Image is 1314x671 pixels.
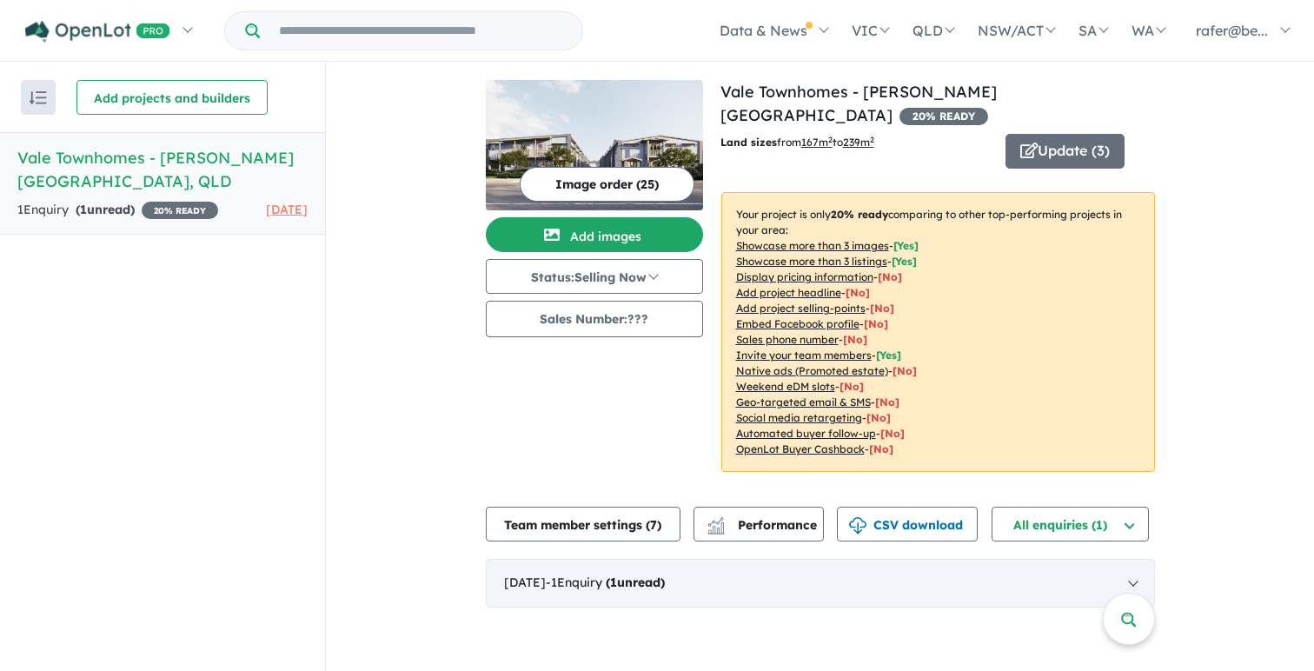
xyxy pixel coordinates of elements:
button: Status:Selling Now [486,259,703,294]
a: Vale Townhomes - [PERSON_NAME][GEOGRAPHIC_DATA] [720,82,997,125]
span: [No] [839,380,864,393]
u: Showcase more than 3 listings [736,255,887,268]
span: [No] [875,395,899,409]
span: [No] [869,442,893,455]
span: 7 [650,517,657,533]
b: 20 % ready [831,208,888,221]
span: [No] [866,411,891,424]
button: Sales Number:??? [486,301,703,337]
u: 239 m [843,136,874,149]
span: [No] [880,427,905,440]
strong: ( unread) [606,575,665,590]
span: Performance [710,517,817,533]
img: line-chart.svg [707,517,723,527]
sup: 2 [828,135,833,144]
span: [ Yes ] [893,239,919,252]
span: [ No ] [864,317,888,330]
u: Native ads (Promoted estate) [736,364,888,377]
button: Add images [486,217,703,252]
u: Invite your team members [736,349,872,362]
img: Openlot PRO Logo White [25,21,170,43]
img: bar-chart.svg [707,522,725,534]
u: Automated buyer follow-up [736,427,876,440]
p: Your project is only comparing to other top-performing projects in your area: - - - - - - - - - -... [721,192,1155,472]
button: Image order (25) [520,167,694,202]
span: [DATE] [266,202,308,217]
img: sort.svg [30,91,47,104]
span: [ Yes ] [876,349,901,362]
span: - 1 Enquir y [546,575,665,590]
sup: 2 [870,135,874,144]
button: Update (3) [1005,134,1125,169]
u: Geo-targeted email & SMS [736,395,871,409]
u: Sales phone number [736,333,839,346]
button: Team member settings (7) [486,507,680,541]
span: to [833,136,874,149]
span: [ No ] [843,333,867,346]
img: Vale Townhomes - Bray Park [486,80,703,210]
u: OpenLot Buyer Cashback [736,442,865,455]
button: Add projects and builders [76,80,268,115]
b: Land sizes [720,136,777,149]
u: Add project selling-points [736,302,866,315]
span: 20 % READY [142,202,218,219]
span: 20 % READY [899,108,988,125]
strong: ( unread) [76,202,135,217]
span: 1 [80,202,87,217]
span: rafer@be... [1196,22,1268,39]
u: 167 m [801,136,833,149]
u: Social media retargeting [736,411,862,424]
u: Weekend eDM slots [736,380,835,393]
span: [ Yes ] [892,255,917,268]
u: Showcase more than 3 images [736,239,889,252]
div: [DATE] [486,559,1155,608]
p: from [720,134,992,151]
span: [ No ] [870,302,894,315]
h5: Vale Townhomes - [PERSON_NAME][GEOGRAPHIC_DATA] , QLD [17,146,308,193]
img: download icon [849,517,866,535]
u: Embed Facebook profile [736,317,859,330]
u: Display pricing information [736,270,873,283]
u: Add project headline [736,286,841,299]
button: Performance [693,507,824,541]
button: CSV download [837,507,978,541]
button: All enquiries (1) [992,507,1149,541]
span: 1 [610,575,617,590]
span: [ No ] [846,286,870,299]
div: 1 Enquir y [17,200,218,221]
input: Try estate name, suburb, builder or developer [263,12,579,50]
span: [ No ] [878,270,902,283]
span: [No] [893,364,917,377]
